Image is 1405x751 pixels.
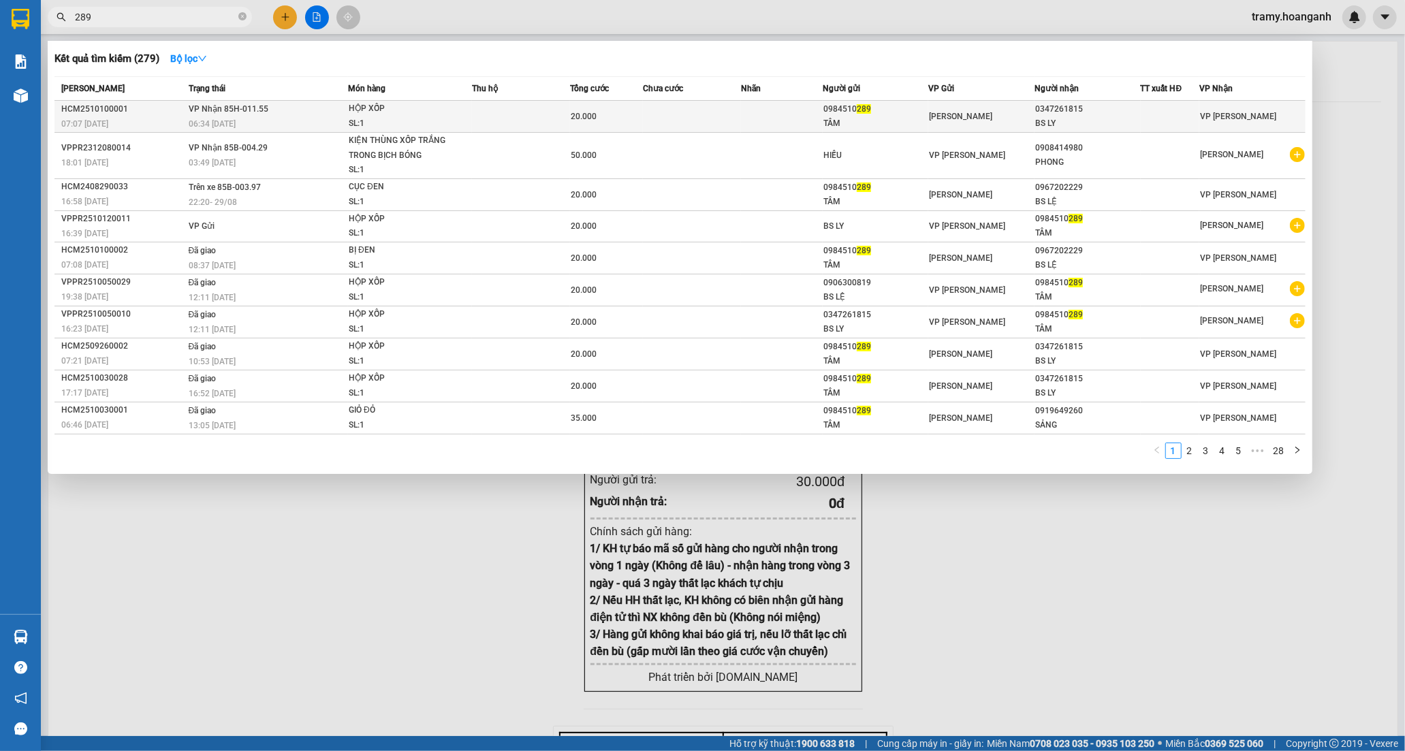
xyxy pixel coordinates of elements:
[61,229,108,238] span: 16:39 [DATE]
[1035,290,1140,304] div: TÂM
[1035,308,1140,322] div: 0984510
[1200,381,1276,391] span: VP [PERSON_NAME]
[349,226,451,241] div: SL: 1
[349,275,451,290] div: HỘP XỐP
[1035,102,1140,116] div: 0347261815
[1200,221,1263,230] span: [PERSON_NAME]
[571,112,597,121] span: 20.000
[1214,443,1231,459] li: 4
[571,253,597,263] span: 20.000
[823,195,928,209] div: TÂM
[189,197,237,207] span: 22:20 - 29/08
[1035,354,1140,368] div: BS LY
[857,374,871,383] span: 289
[61,356,108,366] span: 07:21 [DATE]
[349,133,451,163] div: KIỆN THÙNG XỐP TRẮNG TRONG BỊCH BÓNG
[1247,443,1269,459] li: Next 5 Pages
[61,275,185,289] div: VPPR2510050029
[349,322,451,337] div: SL: 1
[1200,413,1276,423] span: VP [PERSON_NAME]
[349,116,451,131] div: SL: 1
[1149,443,1165,459] button: left
[130,42,240,59] div: ALPHA
[1290,218,1305,233] span: plus-circle
[1200,150,1263,159] span: [PERSON_NAME]
[238,11,247,24] span: close-circle
[1035,404,1140,418] div: 0919649260
[1199,84,1233,93] span: VP Nhận
[189,357,236,366] span: 10:53 [DATE]
[928,84,954,93] span: VP Gửi
[14,661,27,674] span: question-circle
[189,143,268,153] span: VP Nhận 85B-004.29
[349,212,451,227] div: HỘP XỐP
[857,406,871,415] span: 289
[349,386,451,401] div: SL: 1
[14,89,28,103] img: warehouse-icon
[1149,443,1165,459] li: Previous Page
[571,285,597,295] span: 20.000
[823,322,928,336] div: BS LY
[1035,322,1140,336] div: TÂM
[1035,386,1140,400] div: BS LY
[1069,214,1083,223] span: 289
[823,102,928,116] div: 0984510
[929,349,992,359] span: [PERSON_NAME]
[571,221,597,231] span: 20.000
[1290,313,1305,328] span: plus-circle
[1200,190,1276,199] span: VP [PERSON_NAME]
[1198,443,1214,459] li: 3
[349,354,451,369] div: SL: 1
[189,342,217,351] span: Đã giao
[1035,226,1140,240] div: TÂM
[1182,443,1197,458] a: 2
[61,339,185,353] div: HCM2509260002
[189,389,236,398] span: 16:52 [DATE]
[1035,195,1140,209] div: BS LỆ
[14,692,27,705] span: notification
[1035,244,1140,258] div: 0967202229
[349,371,451,386] div: HỘP XỐP
[130,12,240,42] div: [PERSON_NAME]
[1200,253,1276,263] span: VP [PERSON_NAME]
[189,221,215,231] span: VP Gửi
[61,180,185,194] div: HCM2408290033
[1289,443,1306,459] button: right
[189,246,217,255] span: Đã giao
[170,53,207,64] strong: Bộ lọc
[929,112,992,121] span: [PERSON_NAME]
[61,420,108,430] span: 06:46 [DATE]
[61,212,185,226] div: VPPR2510120011
[189,278,217,287] span: Đã giao
[823,116,928,131] div: TÂM
[571,413,597,423] span: 35.000
[61,158,108,167] span: 18:01 [DATE]
[57,12,66,22] span: search
[349,290,451,305] div: SL: 1
[929,381,992,391] span: [PERSON_NAME]
[61,141,185,155] div: VPPR2312080014
[189,158,236,167] span: 03:49 [DATE]
[61,102,185,116] div: HCM2510100001
[349,307,451,322] div: HỘP XỐP
[61,292,108,302] span: 19:38 [DATE]
[857,104,871,114] span: 289
[1035,418,1140,432] div: SẢNG
[1269,443,1289,458] a: 28
[349,243,451,258] div: BỊ ĐEN
[823,244,928,258] div: 0984510
[61,388,108,398] span: 17:17 [DATE]
[1035,276,1140,290] div: 0984510
[929,190,992,199] span: [PERSON_NAME]
[349,101,451,116] div: HỘP XỐP
[349,163,451,178] div: SL: 1
[1200,316,1263,325] span: [PERSON_NAME]
[1200,349,1276,359] span: VP [PERSON_NAME]
[12,9,29,29] img: logo-vxr
[1200,284,1263,293] span: [PERSON_NAME]
[1215,443,1230,458] a: 4
[571,190,597,199] span: 20.000
[130,59,240,78] div: 0378422498
[54,52,159,66] h3: Kết quả tìm kiếm ( 279 )
[570,84,609,93] span: Tổng cước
